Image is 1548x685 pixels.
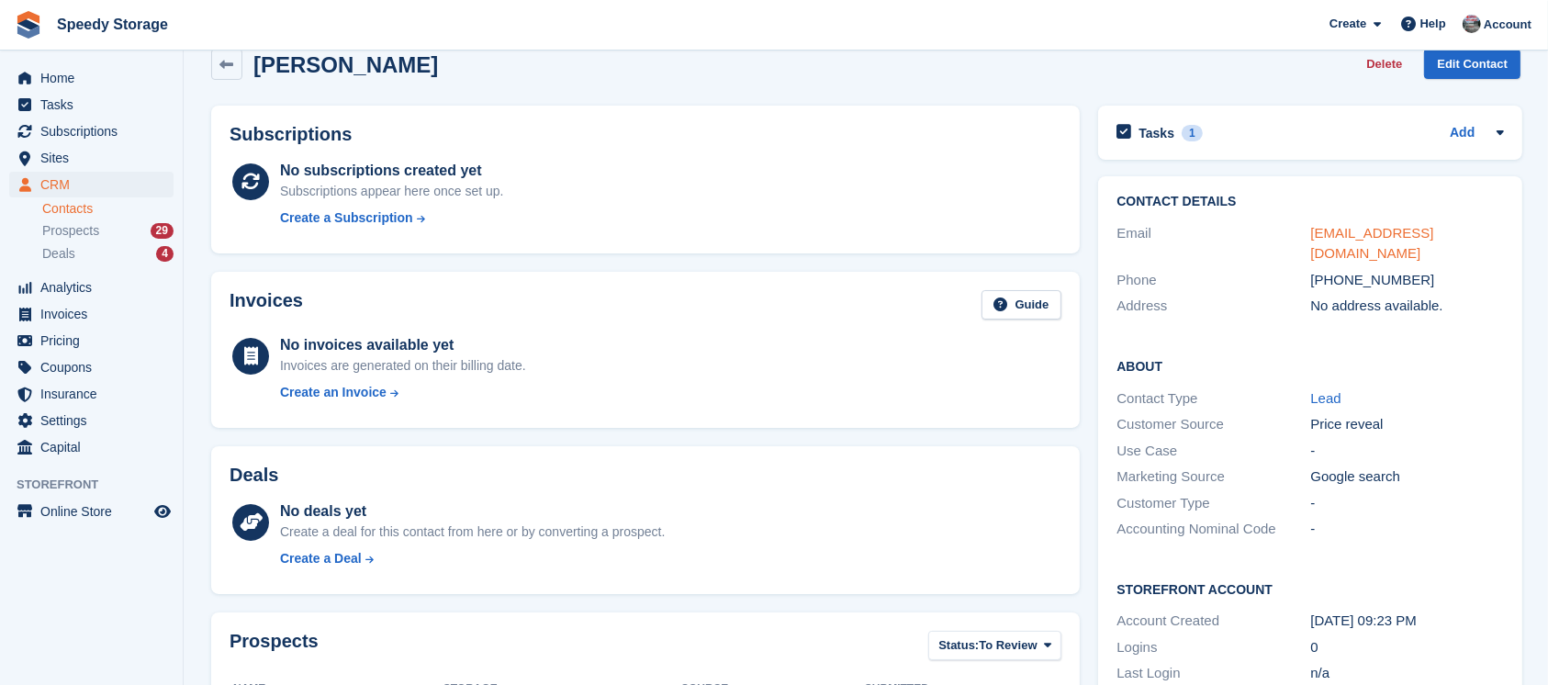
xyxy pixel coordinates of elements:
img: stora-icon-8386f47178a22dfd0bd8f6a31ec36ba5ce8667c1dd55bd0f319d3a0aa187defe.svg [15,11,42,39]
a: menu [9,301,174,327]
a: menu [9,328,174,354]
a: menu [9,275,174,300]
div: n/a [1310,663,1504,684]
span: Help [1420,15,1446,33]
span: Pricing [40,328,151,354]
div: Customer Type [1116,493,1310,514]
span: Coupons [40,354,151,380]
h2: Subscriptions [230,124,1061,145]
span: Status: [938,636,979,655]
span: CRM [40,172,151,197]
a: Prospects 29 [42,221,174,241]
a: Guide [982,290,1062,320]
div: Create a deal for this contact from here or by converting a prospect. [280,522,665,542]
h2: [PERSON_NAME] [253,52,438,77]
a: Speedy Storage [50,9,175,39]
div: - [1310,519,1504,540]
div: Use Case [1116,441,1310,462]
div: No invoices available yet [280,334,526,356]
a: Contacts [42,200,174,218]
span: Insurance [40,381,151,407]
div: 29 [151,223,174,239]
div: Accounting Nominal Code [1116,519,1310,540]
div: Address [1116,296,1310,317]
div: Create a Subscription [280,208,413,228]
a: Preview store [151,500,174,522]
a: menu [9,172,174,197]
div: Email [1116,223,1310,264]
a: Deals 4 [42,244,174,264]
a: menu [9,118,174,144]
a: menu [9,145,174,171]
button: Status: To Review [928,631,1061,661]
h2: About [1116,356,1504,375]
div: Subscriptions appear here once set up. [280,182,504,201]
h2: Invoices [230,290,303,320]
span: Create [1329,15,1366,33]
h2: Deals [230,465,278,486]
span: Analytics [40,275,151,300]
span: Invoices [40,301,151,327]
img: Dan Jackson [1463,15,1481,33]
span: To Review [979,636,1037,655]
div: No subscriptions created yet [280,160,504,182]
div: No deals yet [280,500,665,522]
div: 0 [1310,637,1504,658]
h2: Storefront Account [1116,579,1504,598]
a: Lead [1310,390,1340,406]
a: [EMAIL_ADDRESS][DOMAIN_NAME] [1310,225,1433,262]
div: Invoices are generated on their billing date. [280,356,526,376]
span: Storefront [17,476,183,494]
h2: Contact Details [1116,195,1504,209]
div: - [1310,441,1504,462]
div: [PHONE_NUMBER] [1310,270,1504,291]
div: Logins [1116,637,1310,658]
div: Marketing Source [1116,466,1310,488]
div: [DATE] 09:23 PM [1310,611,1504,632]
div: Create a Deal [280,549,362,568]
span: Settings [40,408,151,433]
a: menu [9,434,174,460]
a: Create an Invoice [280,383,526,402]
div: Price reveal [1310,414,1504,435]
a: menu [9,408,174,433]
div: Google search [1310,466,1504,488]
span: Home [40,65,151,91]
div: Contact Type [1116,388,1310,410]
a: Add [1450,123,1475,144]
span: Capital [40,434,151,460]
span: Sites [40,145,151,171]
span: Account [1484,16,1531,34]
a: menu [9,92,174,118]
span: Prospects [42,222,99,240]
span: Subscriptions [40,118,151,144]
button: Delete [1359,49,1409,79]
span: Deals [42,245,75,263]
div: Phone [1116,270,1310,291]
h2: Prospects [230,631,319,665]
a: menu [9,381,174,407]
span: Online Store [40,499,151,524]
div: 4 [156,246,174,262]
div: Customer Source [1116,414,1310,435]
div: 1 [1182,125,1203,141]
a: Edit Contact [1424,49,1520,79]
a: Create a Subscription [280,208,504,228]
div: No address available. [1310,296,1504,317]
div: Last Login [1116,663,1310,684]
a: menu [9,65,174,91]
span: Tasks [40,92,151,118]
h2: Tasks [1139,125,1174,141]
a: Create a Deal [280,549,665,568]
a: menu [9,499,174,524]
div: Account Created [1116,611,1310,632]
div: Create an Invoice [280,383,387,402]
div: - [1310,493,1504,514]
a: menu [9,354,174,380]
